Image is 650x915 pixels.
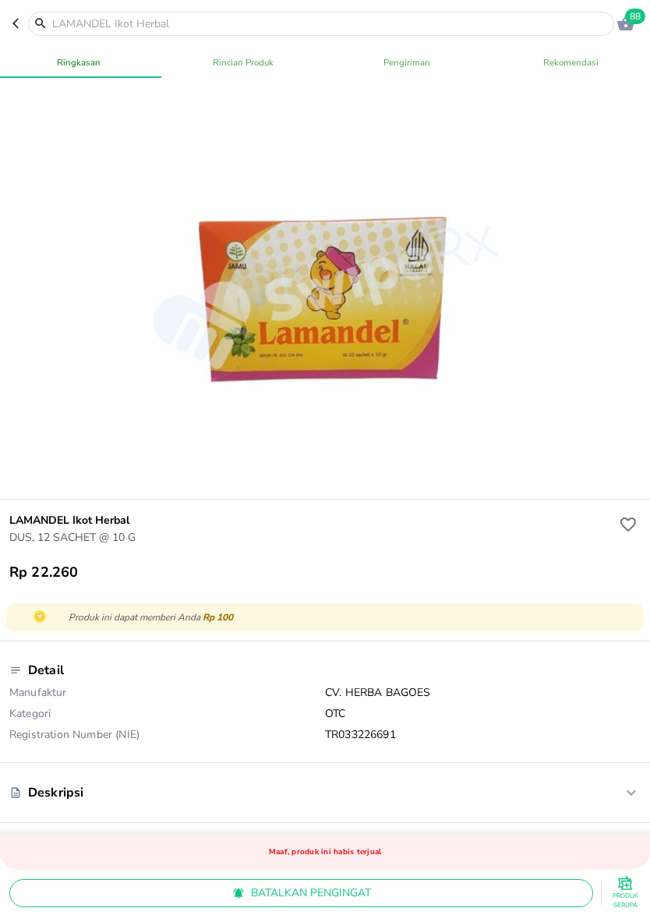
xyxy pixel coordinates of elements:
p: Kategori [9,706,325,727]
p: Detail [28,662,64,679]
button: Batalkan pengingat [9,879,593,908]
p: Registration Number (NIE) [9,727,325,742]
p: Produk ini dapat memberi Anda [69,610,633,624]
p: Produk Serupa [609,892,641,910]
h6: LAMANDEL Ikot Herbal [9,512,616,529]
div: DetailManufakturCV. HERBA BAGOESKategoriOTCRegistration Number (NIE)TR033226691 [9,654,641,750]
p: Deskripsi [28,784,83,801]
p: DUS, 12 SACHET @ 10 G [9,529,616,546]
button: 88 [614,12,638,35]
p: Maaf, produk ini habis terjual [269,838,382,866]
p: TR033226691 [325,727,641,742]
span: Rincian Produk [171,55,316,70]
input: LAMANDEL Ikot Herbal [51,16,610,32]
span: Ringkasan [6,55,152,70]
span: Pengiriman [334,55,480,70]
p: CV. HERBA BAGOES [325,685,641,706]
p: Manufaktur [9,685,325,706]
span: 88 [625,9,645,24]
div: Deskripsi [9,775,641,810]
button: Produk Serupa [609,878,641,909]
p: OTC [325,706,641,727]
span: Rekomendasi [499,55,645,70]
span: Batalkan pengingat [22,884,581,903]
span: Rp 100 [203,611,233,624]
p: Rp 22.260 [9,563,78,581]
